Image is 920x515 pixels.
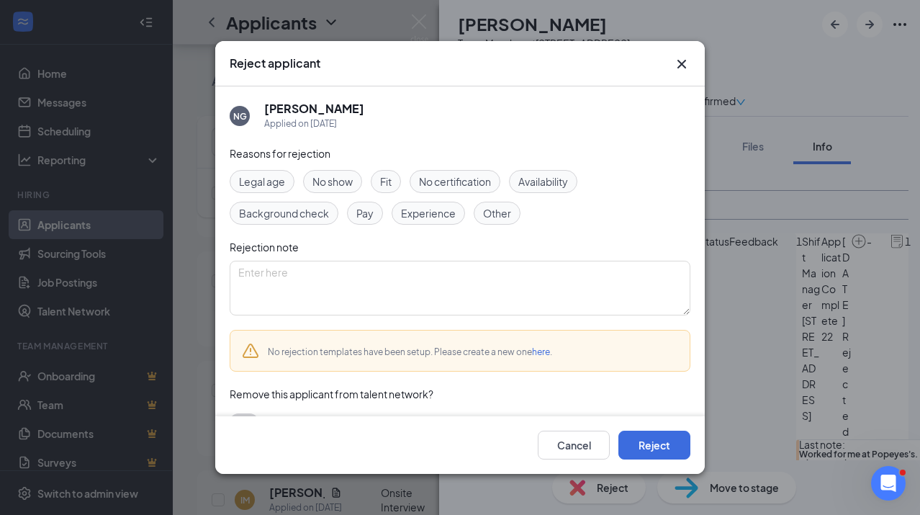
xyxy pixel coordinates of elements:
[268,346,552,357] span: No rejection templates have been setup. Please create a new one .
[230,241,299,254] span: Rejection note
[264,101,364,117] h5: [PERSON_NAME]
[233,110,247,122] div: NG
[673,55,690,73] button: Close
[871,466,906,501] iframe: Intercom live chat
[312,174,353,189] span: No show
[230,388,433,400] span: Remove this applicant from talent network?
[673,55,690,73] svg: Cross
[483,205,511,221] span: Other
[380,174,392,189] span: Fit
[239,174,285,189] span: Legal age
[401,205,456,221] span: Experience
[538,431,610,460] button: Cancel
[356,205,374,221] span: Pay
[518,174,568,189] span: Availability
[230,55,320,71] h3: Reject applicant
[239,205,329,221] span: Background check
[419,174,491,189] span: No certification
[230,147,330,160] span: Reasons for rejection
[618,431,690,460] button: Reject
[532,346,550,357] a: here
[242,342,259,359] svg: Warning
[264,117,364,131] div: Applied on [DATE]
[264,413,281,431] span: Yes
